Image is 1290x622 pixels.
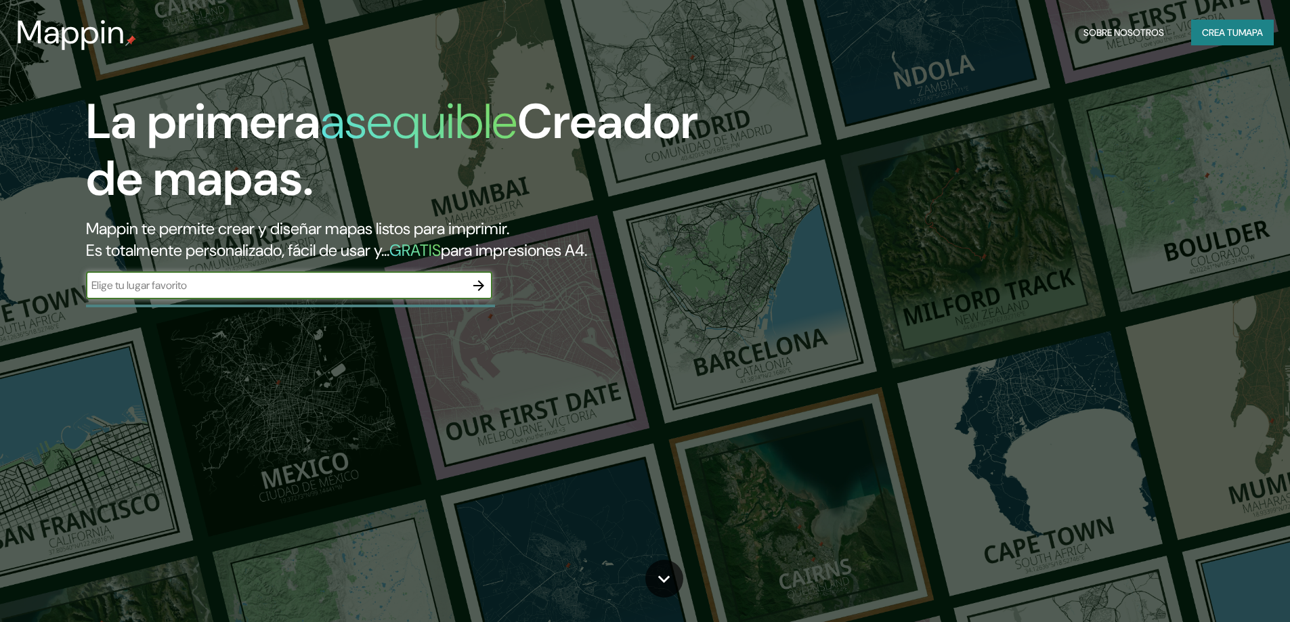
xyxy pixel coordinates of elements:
font: asequible [320,90,517,153]
img: pin de mapeo [125,35,136,46]
font: Crea tu [1202,26,1239,39]
button: Crea tumapa [1191,20,1274,45]
font: para impresiones A4. [441,240,587,261]
button: Sobre nosotros [1078,20,1169,45]
font: mapa [1239,26,1263,39]
font: GRATIS [389,240,441,261]
font: Mappin [16,11,125,53]
font: Sobre nosotros [1083,26,1164,39]
font: Mappin te permite crear y diseñar mapas listos para imprimir. [86,218,509,239]
font: La primera [86,90,320,153]
font: Creador de mapas. [86,90,698,210]
input: Elige tu lugar favorito [86,277,465,293]
font: Es totalmente personalizado, fácil de usar y... [86,240,389,261]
